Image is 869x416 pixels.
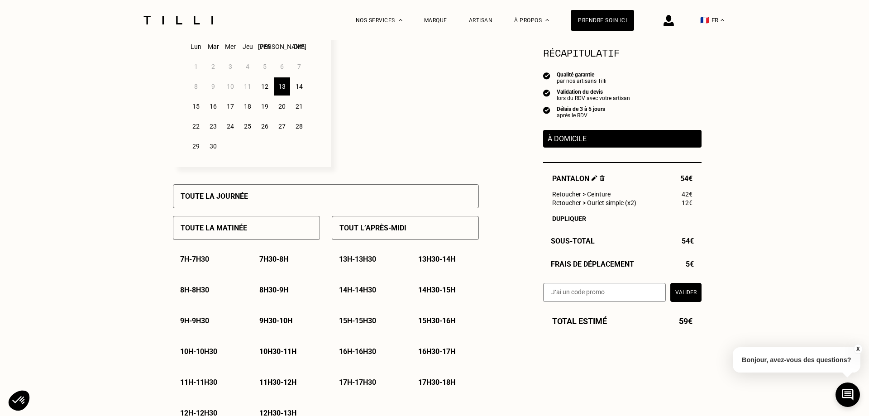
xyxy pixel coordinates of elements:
div: après le RDV [557,112,605,119]
div: 23 [205,117,221,135]
img: Éditer [592,175,597,181]
div: 26 [257,117,273,135]
div: 30 [205,137,221,155]
button: X [853,344,862,354]
section: Récapitulatif [543,45,702,60]
p: 10h - 10h30 [180,347,217,356]
div: Qualité garantie [557,72,606,78]
div: Sous-Total [543,237,702,245]
div: 27 [274,117,290,135]
div: Total estimé [543,316,702,326]
p: 17h - 17h30 [339,378,376,387]
span: 42€ [682,191,692,198]
p: 14h - 14h30 [339,286,376,294]
span: Retoucher > Ourlet simple (x2) [552,199,636,206]
p: 11h30 - 12h [259,378,296,387]
span: 59€ [679,316,692,326]
span: 54€ [682,237,694,245]
a: Artisan [469,17,493,24]
img: icon list info [543,89,550,97]
p: 8h - 8h30 [180,286,209,294]
p: Toute la journée [181,192,248,201]
span: Retoucher > Ceinture [552,191,611,198]
div: 13 [274,77,290,96]
div: 24 [223,117,239,135]
div: lors du RDV avec votre artisan [557,95,630,101]
p: 13h30 - 14h [418,255,455,263]
p: 7h - 7h30 [180,255,209,263]
p: 8h30 - 9h [259,286,288,294]
div: 29 [188,137,204,155]
div: 19 [257,97,273,115]
p: Sélectionnez plusieurs dates et plusieurs créneaux pour obtenir un rendez vous dans les plus bref... [331,1,479,167]
p: 9h - 9h30 [180,316,209,325]
p: Tout l’après-midi [339,224,406,232]
img: icône connexion [664,15,674,26]
div: 22 [188,117,204,135]
p: 9h30 - 10h [259,316,292,325]
img: icon list info [543,106,550,114]
div: 12 [257,77,273,96]
div: 15 [188,97,204,115]
p: 16h30 - 17h [418,347,455,356]
img: Logo du service de couturière Tilli [140,16,216,24]
p: Toute la matinée [181,224,247,232]
div: 28 [291,117,307,135]
span: 5€ [686,260,694,268]
p: 17h30 - 18h [418,378,455,387]
p: 13h - 13h30 [339,255,376,263]
p: 15h - 15h30 [339,316,376,325]
img: Supprimer [600,175,605,181]
div: 17 [223,97,239,115]
div: 21 [291,97,307,115]
span: 🇫🇷 [700,16,709,24]
img: menu déroulant [721,19,724,21]
span: Pantalon [552,174,605,183]
div: 14 [291,77,307,96]
div: par nos artisans Tilli [557,78,606,84]
button: Valider [670,283,702,302]
img: Menu déroulant à propos [545,19,549,21]
div: Frais de déplacement [543,260,702,268]
div: 20 [274,97,290,115]
p: À domicile [548,134,697,143]
a: Prendre soin ici [571,10,634,31]
a: Marque [424,17,447,24]
img: icon list info [543,72,550,80]
div: Dupliquer [552,215,692,222]
span: 54€ [680,174,692,183]
input: J‘ai un code promo [543,283,666,302]
p: 10h30 - 11h [259,347,296,356]
p: 7h30 - 8h [259,255,288,263]
div: Délais de 3 à 5 jours [557,106,605,112]
p: 11h - 11h30 [180,378,217,387]
div: 25 [240,117,256,135]
div: 18 [240,97,256,115]
img: Menu déroulant [399,19,402,21]
p: 15h30 - 16h [418,316,455,325]
div: 16 [205,97,221,115]
p: 14h30 - 15h [418,286,455,294]
span: 12€ [682,199,692,206]
p: 16h - 16h30 [339,347,376,356]
p: Bonjour, avez-vous des questions? [733,347,860,373]
div: Validation du devis [557,89,630,95]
